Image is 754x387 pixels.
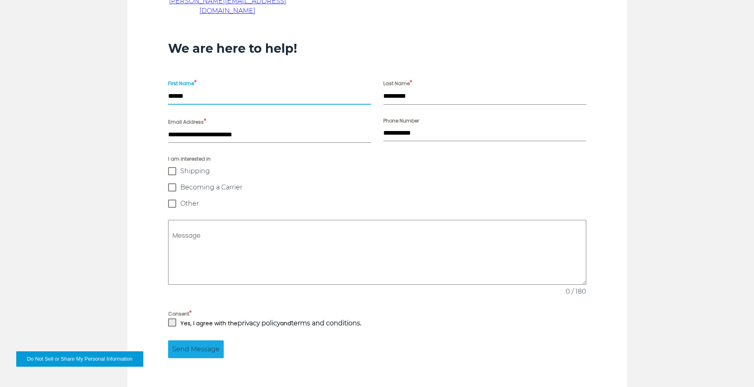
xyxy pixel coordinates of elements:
[168,183,586,191] label: Becoming a Carrier
[291,319,360,327] a: terms and conditions
[180,167,210,175] span: Shipping
[180,318,361,328] p: Yes, I agree with the and
[168,200,586,208] label: Other
[168,340,224,358] button: Send Message
[180,200,199,208] span: Other
[291,319,361,327] strong: .
[16,351,143,367] button: Do Not Sell or Share My Personal Information
[180,183,242,191] span: Becoming a Carrier
[168,167,586,175] label: Shipping
[168,309,586,318] label: Consent
[168,41,586,56] h3: We are here to help!
[172,344,220,354] span: Send Message
[238,319,280,327] a: privacy policy
[168,155,586,163] span: I am interested in
[566,287,586,297] span: 0 / 180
